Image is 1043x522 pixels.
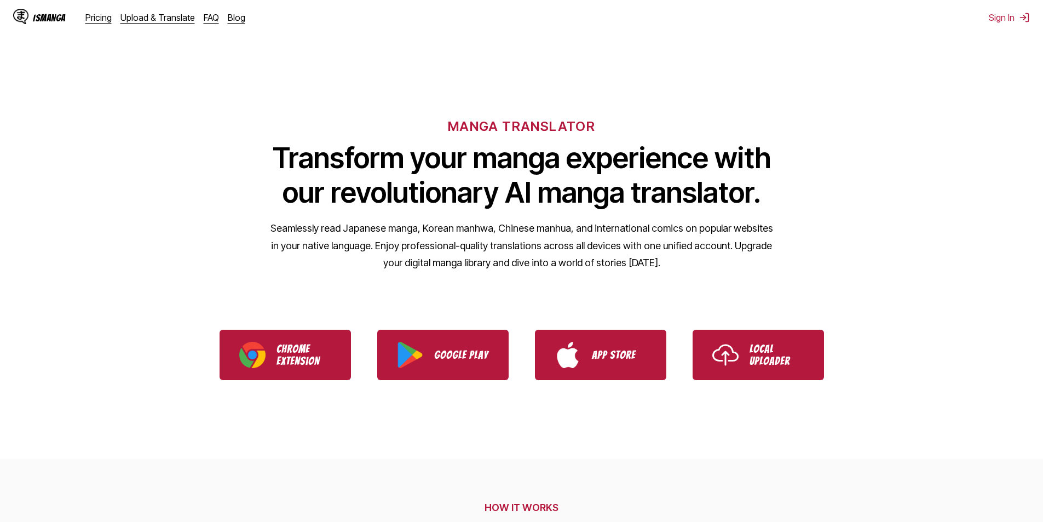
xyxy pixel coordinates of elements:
[555,342,581,368] img: App Store logo
[276,343,331,367] p: Chrome Extension
[535,330,666,380] a: Download IsManga from App Store
[270,220,774,272] p: Seamlessly read Japanese manga, Korean manhwa, Chinese manhua, and international comics on popula...
[434,349,489,361] p: Google Play
[270,141,774,210] h1: Transform your manga experience with our revolutionary AI manga translator.
[220,330,351,380] a: Download IsManga Chrome Extension
[228,12,245,23] a: Blog
[204,12,219,23] a: FAQ
[239,342,266,368] img: Chrome logo
[1019,12,1030,23] img: Sign out
[397,342,423,368] img: Google Play logo
[989,12,1030,23] button: Sign In
[448,118,595,134] h6: MANGA TRANSLATOR
[85,12,112,23] a: Pricing
[13,9,85,26] a: IsManga LogoIsManga
[13,9,28,24] img: IsManga Logo
[120,12,195,23] a: Upload & Translate
[377,330,509,380] a: Download IsManga from Google Play
[750,343,804,367] p: Local Uploader
[592,349,647,361] p: App Store
[712,342,739,368] img: Upload icon
[193,502,851,513] h2: HOW IT WORKS
[33,13,66,23] div: IsManga
[693,330,824,380] a: Use IsManga Local Uploader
